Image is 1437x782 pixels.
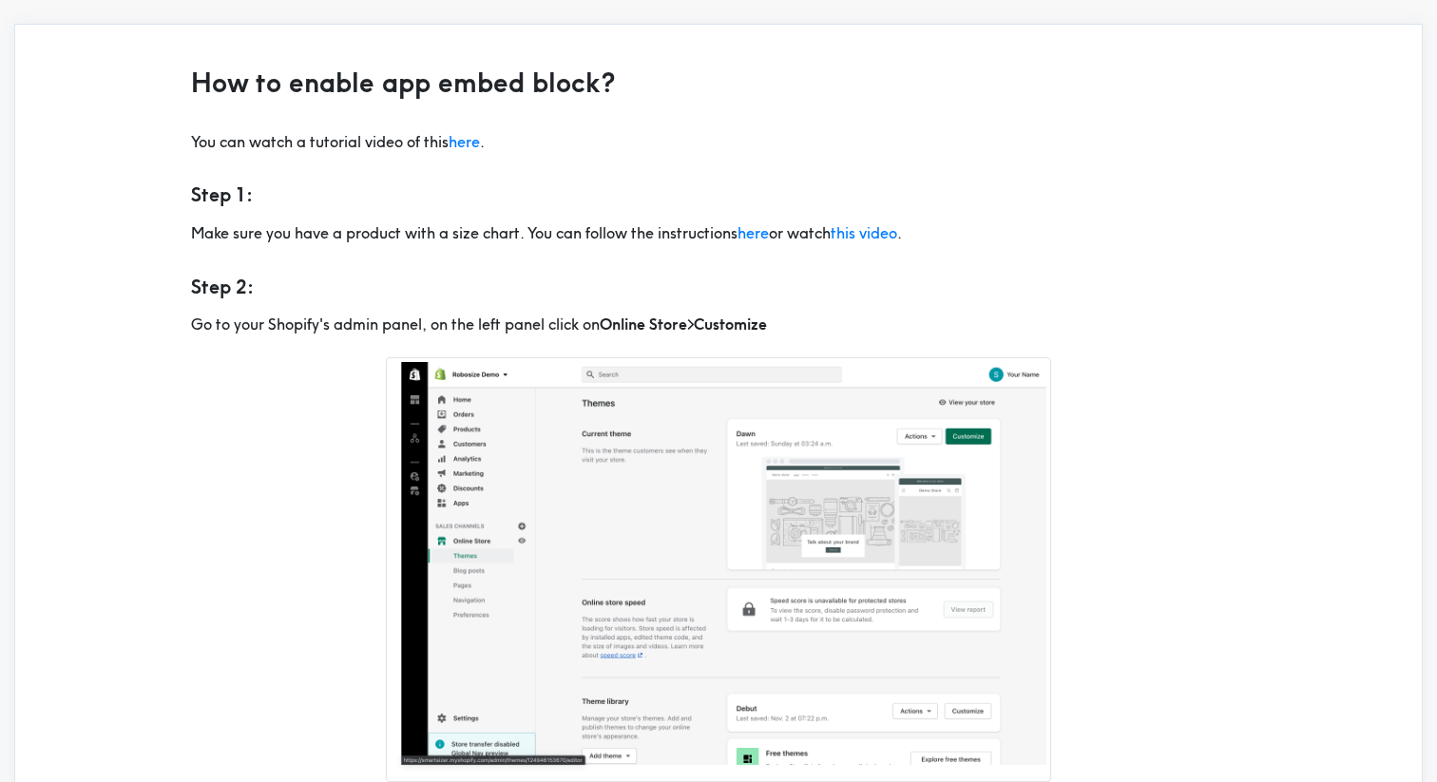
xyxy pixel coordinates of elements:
[191,159,1246,208] h5: Step 1:
[831,223,897,242] a: this video
[600,315,687,334] b: Online Store
[386,357,1051,782] img: app_embed__theme_customization.9e5deecc.png
[738,223,769,242] a: here
[191,216,1246,243] p: Make sure you have a product with a size chart. You can follow the instructions or watch .
[449,132,480,151] a: here
[191,251,1246,300] h5: Step 2:
[191,65,1246,102] h3: How to enable app embed block?
[191,307,1246,334] p: Go to your Shopify's admin panel, on the left panel click on >
[694,315,767,334] b: Customize
[191,124,1246,152] p: You can watch a tutorial video of this .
